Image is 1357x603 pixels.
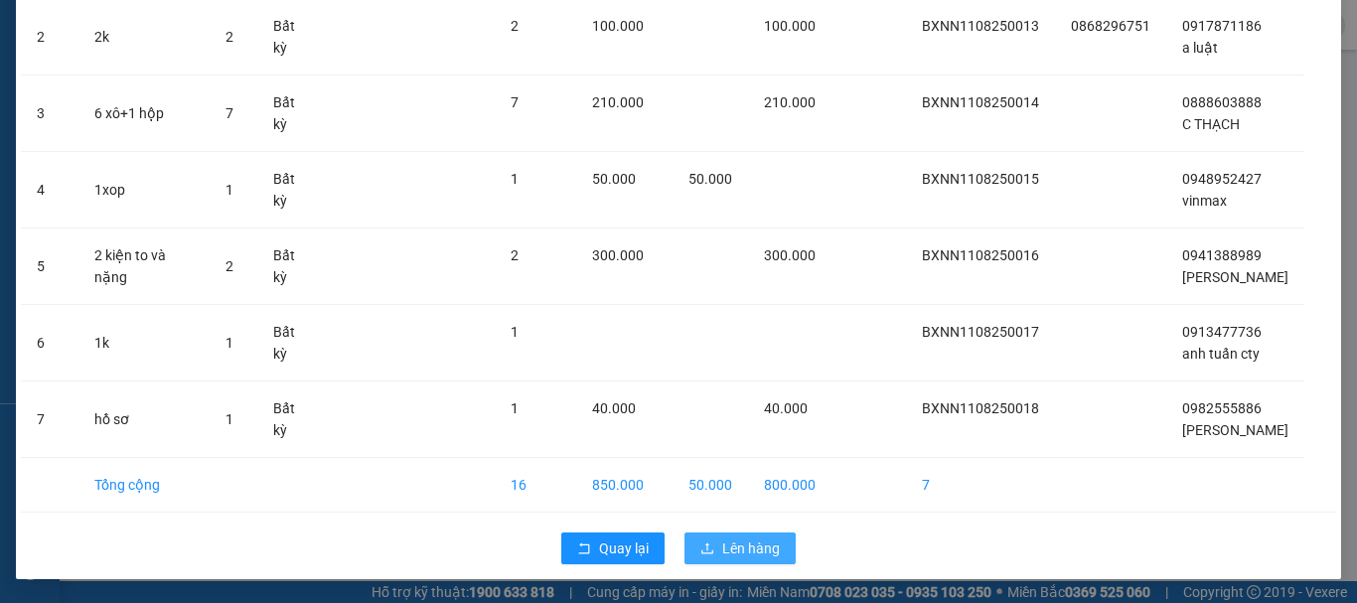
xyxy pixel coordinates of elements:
span: 7 [226,105,233,121]
td: Bất kỳ [257,228,327,305]
td: 2 kiện to và nặng [78,228,210,305]
td: 5 [21,228,78,305]
td: 50.000 [673,458,748,513]
span: 0917871186 [1182,18,1262,34]
li: Số [GEOGRAPHIC_DATA][PERSON_NAME], P. [GEOGRAPHIC_DATA] [186,49,830,74]
span: [PERSON_NAME] [1182,269,1288,285]
span: Quay lại [599,537,649,559]
span: 1 [226,411,233,427]
span: BXNN1108250015 [922,171,1039,187]
span: 2 [511,247,519,263]
span: a luật [1182,40,1218,56]
span: 1 [226,335,233,351]
td: 7 [21,381,78,458]
img: logo.jpg [25,25,124,124]
span: 1 [511,324,519,340]
span: 100.000 [764,18,816,34]
span: BXNN1108250017 [922,324,1039,340]
span: anh tuấn cty [1182,346,1260,362]
td: Bất kỳ [257,152,327,228]
span: 2 [226,258,233,274]
span: 50.000 [688,171,732,187]
td: 7 [906,458,1055,513]
td: 6 xô+1 hộp [78,75,210,152]
span: BXNN1108250013 [922,18,1039,34]
td: 6 [21,305,78,381]
span: vinmax [1182,193,1227,209]
span: 300.000 [592,247,644,263]
span: 50.000 [592,171,636,187]
span: upload [700,541,714,557]
td: 1k [78,305,210,381]
b: GỬI : Bến Xe Nước Ngầm [25,144,336,177]
td: 3 [21,75,78,152]
span: BXNN1108250018 [922,400,1039,416]
span: 210.000 [764,94,816,110]
td: 800.000 [748,458,831,513]
span: 0868296751 [1071,18,1150,34]
span: 0941388989 [1182,247,1262,263]
span: 0982555886 [1182,400,1262,416]
td: 1xop [78,152,210,228]
span: 40.000 [764,400,808,416]
td: 16 [495,458,575,513]
span: Lên hàng [722,537,780,559]
li: Hotline: 0981127575, 0981347575, 19009067 [186,74,830,98]
span: 40.000 [592,400,636,416]
span: C THẠCH [1182,116,1240,132]
td: Bất kỳ [257,381,327,458]
span: 1 [511,400,519,416]
span: 0948952427 [1182,171,1262,187]
td: hồ sơ [78,381,210,458]
td: Bất kỳ [257,75,327,152]
span: 100.000 [592,18,644,34]
td: Bất kỳ [257,305,327,381]
span: 300.000 [764,247,816,263]
span: 1 [511,171,519,187]
td: Tổng cộng [78,458,210,513]
span: 2 [511,18,519,34]
span: BXNN1108250014 [922,94,1039,110]
span: rollback [577,541,591,557]
span: 2 [226,29,233,45]
button: uploadLên hàng [684,532,796,564]
span: 0888603888 [1182,94,1262,110]
span: [PERSON_NAME] [1182,422,1288,438]
td: 850.000 [576,458,673,513]
td: 4 [21,152,78,228]
span: 1 [226,182,233,198]
span: BXNN1108250016 [922,247,1039,263]
button: rollbackQuay lại [561,532,665,564]
span: 7 [511,94,519,110]
span: 0913477736 [1182,324,1262,340]
span: 210.000 [592,94,644,110]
